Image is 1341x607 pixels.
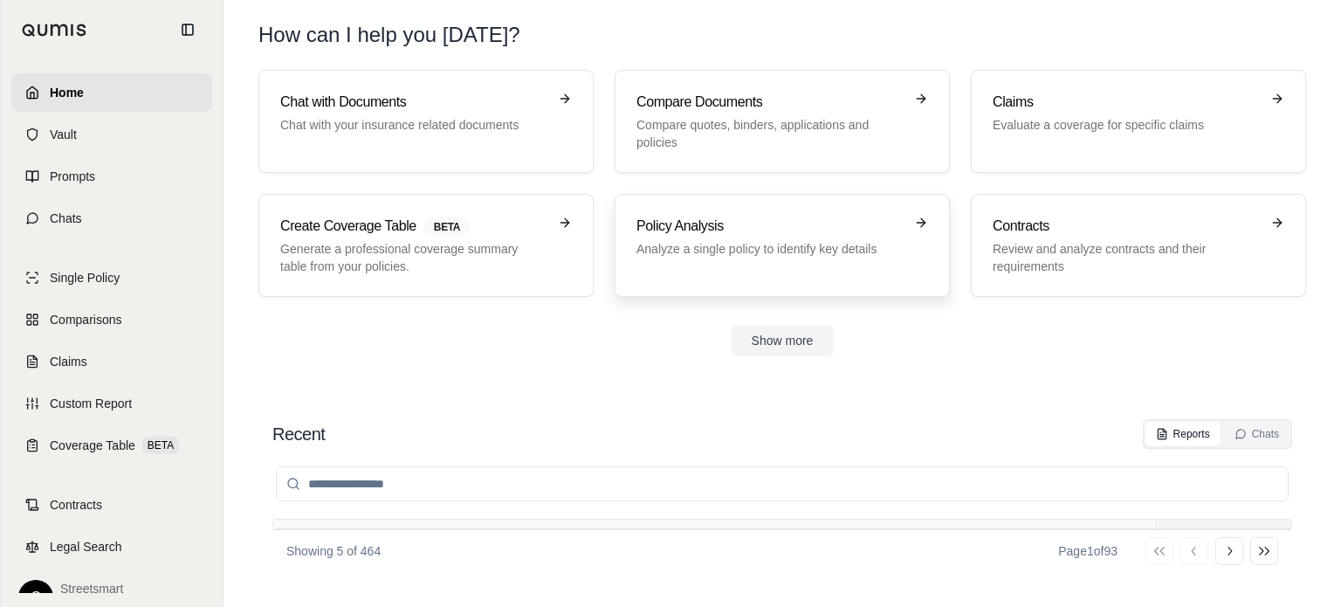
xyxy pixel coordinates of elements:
span: BETA [423,217,471,237]
h3: Claims [993,92,1260,113]
img: Qumis Logo [22,24,87,37]
a: ClaimsEvaluate a coverage for specific claims [971,70,1306,173]
span: Vault [50,126,77,143]
span: Single Policy [50,269,120,286]
a: Create Coverage TableBETAGenerate a professional coverage summary table from your policies. [258,194,594,297]
p: Review and analyze contracts and their requirements [993,240,1260,275]
a: Contracts [11,486,212,524]
a: Home [11,73,212,112]
h2: Recent [272,422,325,446]
a: Single Policy [11,259,212,297]
button: Show more [731,325,835,356]
button: Chats [1224,422,1289,446]
h3: Chat with Documents [280,92,547,113]
h1: How can I help you [DATE]? [258,21,520,49]
p: Analyze a single policy to identify key details [636,240,904,258]
a: Chat with DocumentsChat with your insurance related documents [258,70,594,173]
a: Chats [11,199,212,238]
a: Coverage TableBETA [11,426,212,465]
a: Legal Search [11,528,212,566]
span: Legal Search [50,538,122,555]
span: Coverage Table [50,437,135,454]
p: Evaluate a coverage for specific claims [993,116,1260,134]
a: Custom Report [11,384,212,423]
span: Contracts [50,496,102,514]
p: Chat with your insurance related documents [280,116,547,134]
a: Comparisons [11,300,212,339]
div: Chats [1234,427,1279,441]
h3: Compare Documents [636,92,904,113]
div: Page 1 of 93 [1058,542,1117,560]
p: Compare quotes, binders, applications and policies [636,116,904,151]
a: Policy AnalysisAnalyze a single policy to identify key details [615,194,950,297]
span: Custom Report [50,395,132,412]
button: Reports [1145,422,1221,446]
a: Claims [11,342,212,381]
th: Report Type [964,520,1155,569]
a: ContractsReview and analyze contracts and their requirements [971,194,1306,297]
span: Streetsmart [60,580,186,597]
a: Compare DocumentsCompare quotes, binders, applications and policies [615,70,950,173]
p: Generate a professional coverage summary table from your policies. [280,240,547,275]
th: Files [606,520,964,569]
a: Prompts [11,157,212,196]
h3: Contracts [993,216,1260,237]
span: Home [50,84,84,101]
span: Chats [50,210,82,227]
a: Vault [11,115,212,154]
h3: Create Coverage Table [280,216,547,237]
h3: Policy Analysis [636,216,904,237]
span: Prompts [50,168,95,185]
p: Showing 5 of 464 [286,542,381,560]
div: Reports [1156,427,1210,441]
span: Claims [50,353,87,370]
span: Comparisons [50,311,121,328]
button: Collapse sidebar [174,16,202,44]
span: BETA [142,437,179,454]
